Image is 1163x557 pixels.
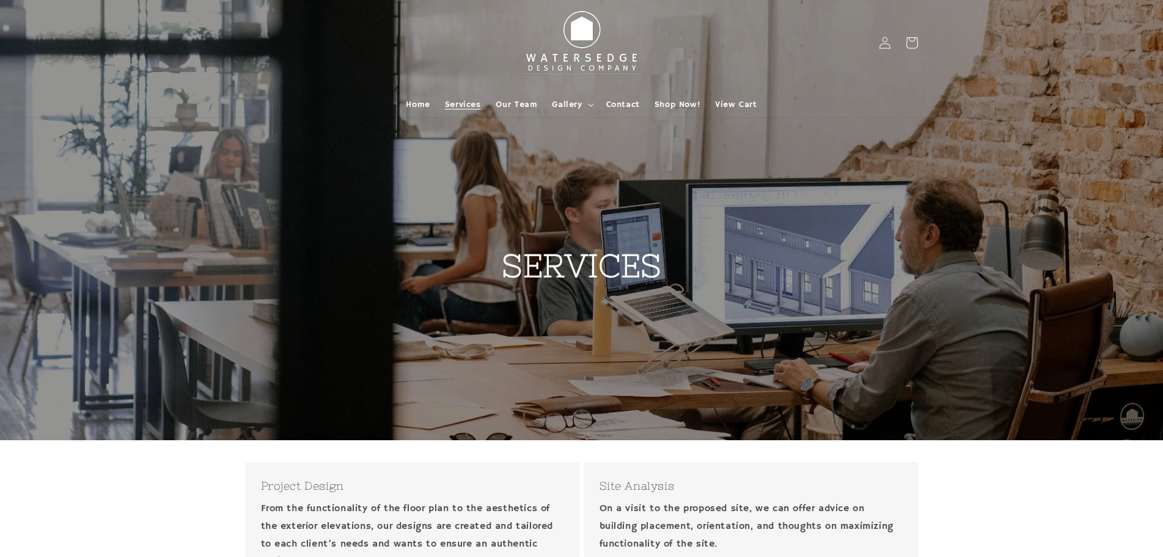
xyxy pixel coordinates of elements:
[438,92,488,117] a: Services
[488,92,545,117] a: Our Team
[606,99,640,110] span: Contact
[655,99,700,110] span: Shop Now!
[406,99,430,110] span: Home
[600,500,903,553] p: On a visit to the proposed site, we can offer advice on building placement, orientation, and thou...
[552,99,582,110] span: Gallery
[708,92,764,117] a: View Cart
[545,92,598,117] summary: Gallery
[398,92,437,117] a: Home
[600,478,903,494] h3: Site Analysis
[496,99,538,110] span: Our Team
[715,99,757,110] span: View Cart
[261,478,564,494] h3: Project Design
[515,5,649,81] img: Watersedge Design Co
[599,92,647,117] a: Contact
[502,248,662,284] strong: SERVICES
[445,99,481,110] span: Services
[647,92,708,117] a: Shop Now!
